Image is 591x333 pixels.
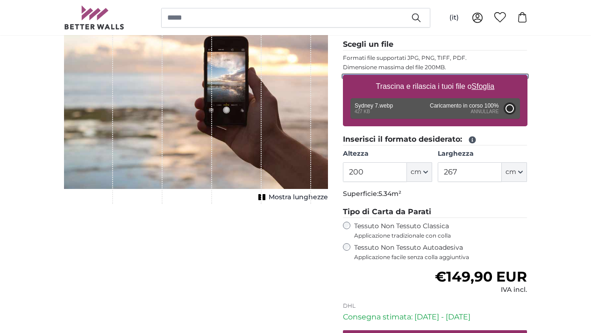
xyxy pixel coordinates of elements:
img: Betterwalls [64,6,125,29]
p: Consegna stimata: [DATE] - [DATE] [343,311,527,323]
button: (it) [442,9,466,26]
p: DHL [343,302,527,310]
span: Applicazione tradizionale con colla [354,232,527,239]
span: cm [506,167,516,177]
p: Superficie: [343,189,527,199]
button: cm [502,162,527,182]
span: €149,90 EUR [435,268,527,285]
u: Sfoglia [471,82,494,90]
legend: Inserisci il formato desiderato: [343,134,527,145]
legend: Tipo di Carta da Parati [343,206,527,218]
span: 5.34m² [378,189,401,198]
div: IVA incl. [435,285,527,295]
button: cm [407,162,432,182]
label: Trascina e rilascia i tuoi file o [372,77,498,96]
label: Tessuto Non Tessuto Classica [354,222,527,239]
span: cm [411,167,421,177]
span: Applicazione facile senza colla aggiuntiva [354,253,527,261]
legend: Scegli un file [343,39,527,51]
p: Formati file supportati JPG, PNG, TIFF, PDF. [343,54,527,62]
label: Larghezza [438,149,527,159]
label: Altezza [343,149,432,159]
label: Tessuto Non Tessuto Autoadesiva [354,243,527,261]
p: Dimensione massima del file 200MB. [343,64,527,71]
